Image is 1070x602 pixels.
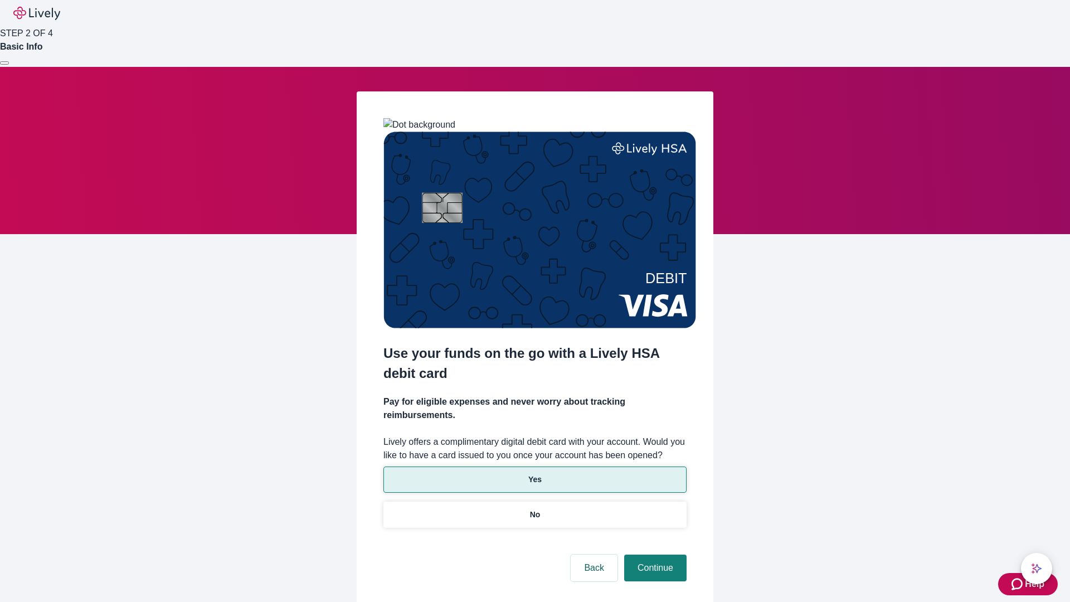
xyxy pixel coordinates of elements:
[13,7,60,20] img: Lively
[383,435,687,462] label: Lively offers a complimentary digital debit card with your account. Would you like to have a card...
[571,555,617,581] button: Back
[1031,563,1042,574] svg: Lively AI Assistant
[383,395,687,422] h4: Pay for eligible expenses and never worry about tracking reimbursements.
[624,555,687,581] button: Continue
[383,118,455,132] img: Dot background
[530,509,541,521] p: No
[383,502,687,528] button: No
[383,343,687,383] h2: Use your funds on the go with a Lively HSA debit card
[528,474,542,486] p: Yes
[1025,577,1044,591] span: Help
[383,132,696,328] img: Debit card
[383,467,687,493] button: Yes
[1021,553,1052,584] button: chat
[1011,577,1025,591] svg: Zendesk support icon
[998,573,1058,595] button: Zendesk support iconHelp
